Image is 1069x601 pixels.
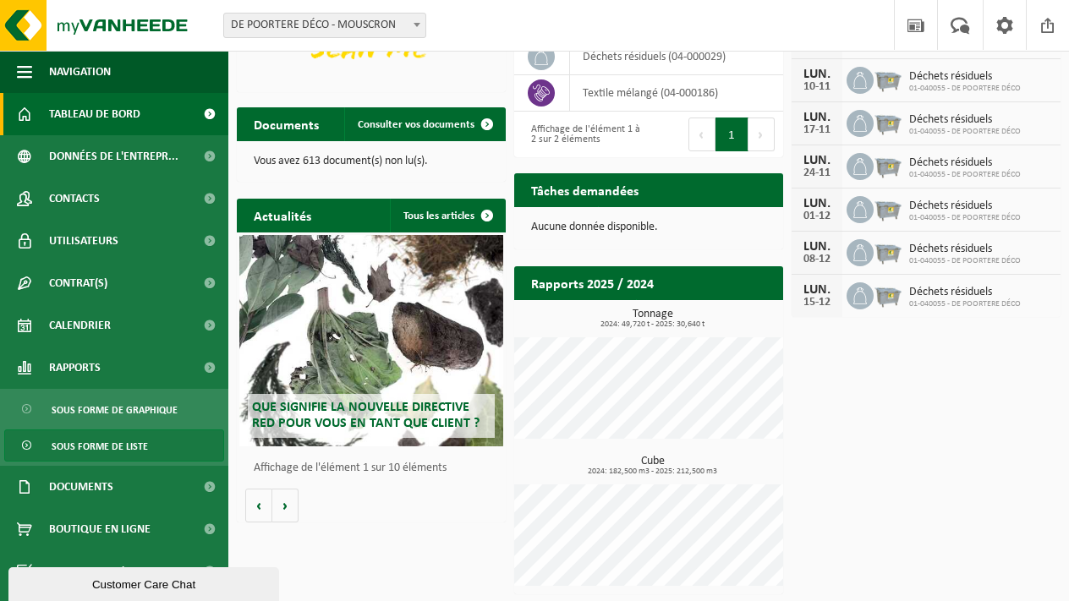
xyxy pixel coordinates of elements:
div: 10-11 [800,81,834,93]
img: WB-2500-GAL-GY-01 [874,280,902,309]
h2: Documents [237,107,336,140]
span: Sous forme de graphique [52,394,178,426]
td: déchets résiduels (04-000029) [570,39,783,75]
span: Navigation [49,51,111,93]
a: Tous les articles [390,199,504,232]
span: Rapports [49,347,101,389]
a: Que signifie la nouvelle directive RED pour vous en tant que client ? [239,235,503,446]
div: 08-12 [800,254,834,265]
div: 24-11 [800,167,834,179]
span: Déchets résiduels [909,243,1021,256]
span: 01-040055 - DE POORTERE DÉCO [909,127,1021,137]
img: WB-2500-GAL-GY-01 [874,64,902,93]
span: DE POORTERE DÉCO - MOUSCRON [224,14,425,37]
button: Vorige [245,489,272,522]
div: 17-11 [800,124,834,136]
div: 15-12 [800,297,834,309]
span: Utilisateurs [49,220,118,262]
span: 01-040055 - DE POORTERE DÉCO [909,213,1021,223]
img: WB-2500-GAL-GY-01 [874,237,902,265]
iframe: chat widget [8,564,282,601]
span: Documents [49,466,113,508]
span: Sous forme de liste [52,430,148,462]
h3: Cube [523,456,783,476]
div: LUN. [800,68,834,81]
span: DE POORTERE DÉCO - MOUSCRON [223,13,426,38]
a: Consulter vos documents [344,107,504,141]
h2: Tâches demandées [514,173,655,206]
span: Contrat(s) [49,262,107,304]
span: Consulter vos documents [358,119,474,130]
td: textile mélangé (04-000186) [570,75,783,112]
span: Données de l'entrepr... [49,135,178,178]
h2: Rapports 2025 / 2024 [514,266,671,299]
h2: Actualités [237,199,328,232]
p: Vous avez 613 document(s) non lu(s). [254,156,489,167]
span: Tableau de bord [49,93,140,135]
span: 01-040055 - DE POORTERE DÉCO [909,170,1021,180]
span: Déchets résiduels [909,199,1021,213]
span: Contacts [49,178,100,220]
p: Affichage de l'élément 1 sur 10 éléments [254,462,497,474]
div: LUN. [800,197,834,210]
div: LUN. [800,154,834,167]
span: 2024: 49,720 t - 2025: 30,640 t [523,320,783,329]
button: 1 [715,117,748,151]
div: LUN. [800,283,834,297]
button: Volgende [272,489,299,522]
p: Aucune donnée disponible. [531,221,766,233]
div: LUN. [800,111,834,124]
a: Sous forme de liste [4,429,224,462]
span: Déchets résiduels [909,70,1021,84]
button: Previous [688,117,715,151]
span: 01-040055 - DE POORTERE DÉCO [909,299,1021,309]
span: 01-040055 - DE POORTERE DÉCO [909,84,1021,94]
span: Calendrier [49,304,111,347]
img: WB-2500-GAL-GY-01 [874,194,902,222]
a: Consulter les rapports [636,299,781,333]
span: Déchets résiduels [909,156,1021,170]
span: Que signifie la nouvelle directive RED pour vous en tant que client ? [252,401,480,430]
div: 01-12 [800,210,834,222]
div: Affichage de l'élément 1 à 2 sur 2 éléments [523,116,640,153]
span: 2024: 182,500 m3 - 2025: 212,500 m3 [523,467,783,476]
span: Déchets résiduels [909,286,1021,299]
span: Boutique en ligne [49,508,151,550]
button: Next [748,117,775,151]
span: Déchets résiduels [909,113,1021,127]
h3: Tonnage [523,309,783,329]
div: LUN. [800,240,834,254]
img: WB-2500-GAL-GY-01 [874,150,902,179]
a: Sous forme de graphique [4,393,224,425]
img: WB-2500-GAL-GY-01 [874,107,902,136]
span: Conditions d'accepta... [49,550,177,593]
span: 01-040055 - DE POORTERE DÉCO [909,256,1021,266]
